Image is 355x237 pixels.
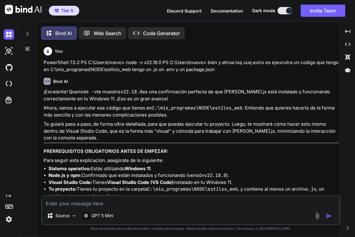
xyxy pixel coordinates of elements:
[326,213,332,219] img: icon
[147,186,238,192] code: C:\mis_programas\NODE\estilos_web
[55,9,59,13] img: premium
[4,29,14,40] img: darkChat
[167,8,202,13] span: Discord Support
[55,30,72,37] p: Bind AI
[5,5,41,14] img: Bind AI
[41,226,340,231] p: Bind can provide inaccurate information, including about people. Always double-check its answers....
[65,193,76,199] code: .env
[301,5,345,17] button: Invite Team
[44,121,339,142] p: Te guiaré paso a paso, de forma ultra-detallada, para que puedas ejecutar tu proyecto. Luego, te ...
[4,79,14,89] img: cloudideIcon
[48,165,339,172] li: Estás utilizando .
[4,46,14,56] img: darkAi-studio
[85,193,118,199] code: package.json
[71,213,77,218] img: Pick Models
[48,179,92,185] strong: Visual Studio Code:
[48,172,82,178] strong: Node.js y npm:
[49,6,79,16] button: premiumTier 5
[44,157,339,164] p: Para seguir esta explicación, asegúrate de lo siguiente:
[48,186,77,192] strong: Tu proyecto:
[167,8,202,14] button: Discord Support
[91,213,113,219] p: GPT 5 Mini
[152,105,242,111] code: C:\mis_programas\NODE\estilos_web
[204,172,226,178] code: v22.18.0
[308,186,316,192] code: .js
[55,48,63,54] h6: You
[107,179,173,185] strong: Visual Studio Code (VS Code)
[4,214,14,224] img: settings
[94,30,121,37] p: Web Search
[44,105,339,118] p: Ahora, vamos a ejecutar ese código que tienes en . Entiendo que quieres hacerlo de la forma más s...
[83,213,89,218] img: GPT 5 Mini
[125,166,150,171] strong: Windows 11
[314,212,321,219] img: attachment
[143,30,180,37] p: Code Generator
[61,8,74,14] span: Tier 5
[120,89,142,95] code: v22.18.0
[48,172,339,179] li: Confirmado que están instalados y funcionando (versión ).
[44,148,339,155] h3: PRERREQUISITOS OBLIGATORIOS ANTES DE EMPEZAR:
[211,8,243,14] button: Documentation
[252,8,275,14] span: Dark mode
[44,59,339,73] p: PowerShell 7.5.2 PS C:\Users\nuevo> node -v v22.18.0 PS C:\Users\nuevo> bien y ahroa loq uuq euir...
[48,186,339,199] li: Tienes tu proyecto en la carpeta , y contiene al menos un archivo , un archivo y un .
[44,88,339,102] p: ¡Excelente! Que te muestre es una confirmación perfecta de que [PERSON_NAME].js está instalado y ...
[4,62,14,73] img: githubDark
[56,213,70,219] p: Source
[53,78,68,84] h6: Bind AI
[48,166,91,171] strong: Sistema operativo:
[78,89,97,95] code: node -v
[211,8,243,13] span: Documentation
[48,179,339,186] li: Tienes instalado en tu Windows 11.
